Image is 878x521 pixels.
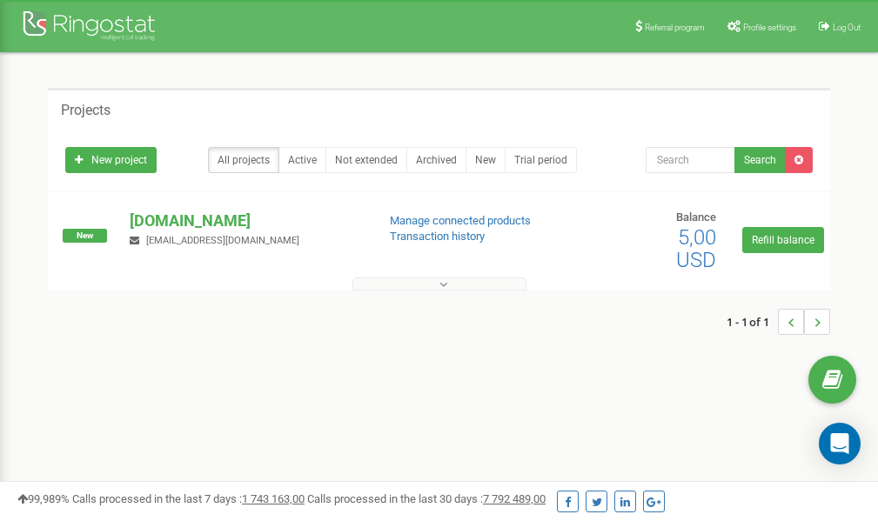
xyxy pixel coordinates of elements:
[278,147,326,173] a: Active
[17,492,70,505] span: 99,989%
[307,492,546,505] span: Calls processed in the last 30 days :
[72,492,305,505] span: Calls processed in the last 7 days :
[505,147,577,173] a: Trial period
[146,235,299,246] span: [EMAIL_ADDRESS][DOMAIN_NAME]
[390,214,531,227] a: Manage connected products
[242,492,305,505] u: 1 743 163,00
[645,23,705,32] span: Referral program
[483,492,546,505] u: 7 792 489,00
[63,229,107,243] span: New
[833,23,861,32] span: Log Out
[466,147,506,173] a: New
[819,423,861,464] div: Open Intercom Messenger
[208,147,279,173] a: All projects
[676,225,716,272] span: 5,00 USD
[61,103,111,118] h5: Projects
[325,147,407,173] a: Not extended
[743,23,796,32] span: Profile settings
[406,147,466,173] a: Archived
[676,210,716,224] span: Balance
[65,147,157,173] a: New project
[742,227,824,253] a: Refill balance
[646,147,735,173] input: Search
[390,230,485,243] a: Transaction history
[727,309,778,335] span: 1 - 1 of 1
[734,147,786,173] button: Search
[130,210,361,232] p: [DOMAIN_NAME]
[727,291,830,352] nav: ...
